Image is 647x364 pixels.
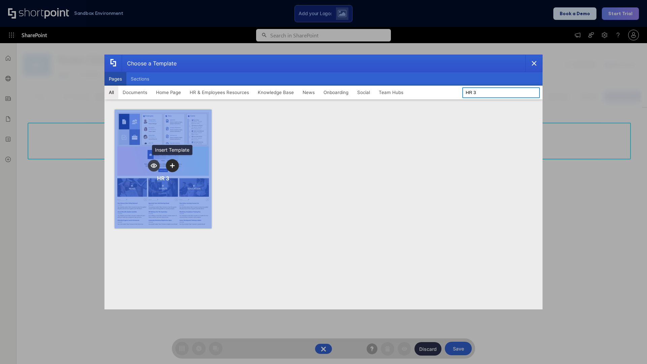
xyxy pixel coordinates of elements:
button: Knowledge Base [253,86,298,99]
button: Onboarding [319,86,353,99]
iframe: Chat Widget [526,286,647,364]
button: News [298,86,319,99]
button: Team Hubs [374,86,408,99]
div: HR 3 [157,175,169,182]
div: Choose a Template [122,55,177,72]
input: Search [462,87,540,98]
button: HR & Employees Resources [185,86,253,99]
button: All [104,86,118,99]
button: Pages [104,72,126,86]
button: Home Page [152,86,185,99]
button: Documents [118,86,152,99]
button: Social [353,86,374,99]
button: Sections [126,72,154,86]
div: template selector [104,55,543,309]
